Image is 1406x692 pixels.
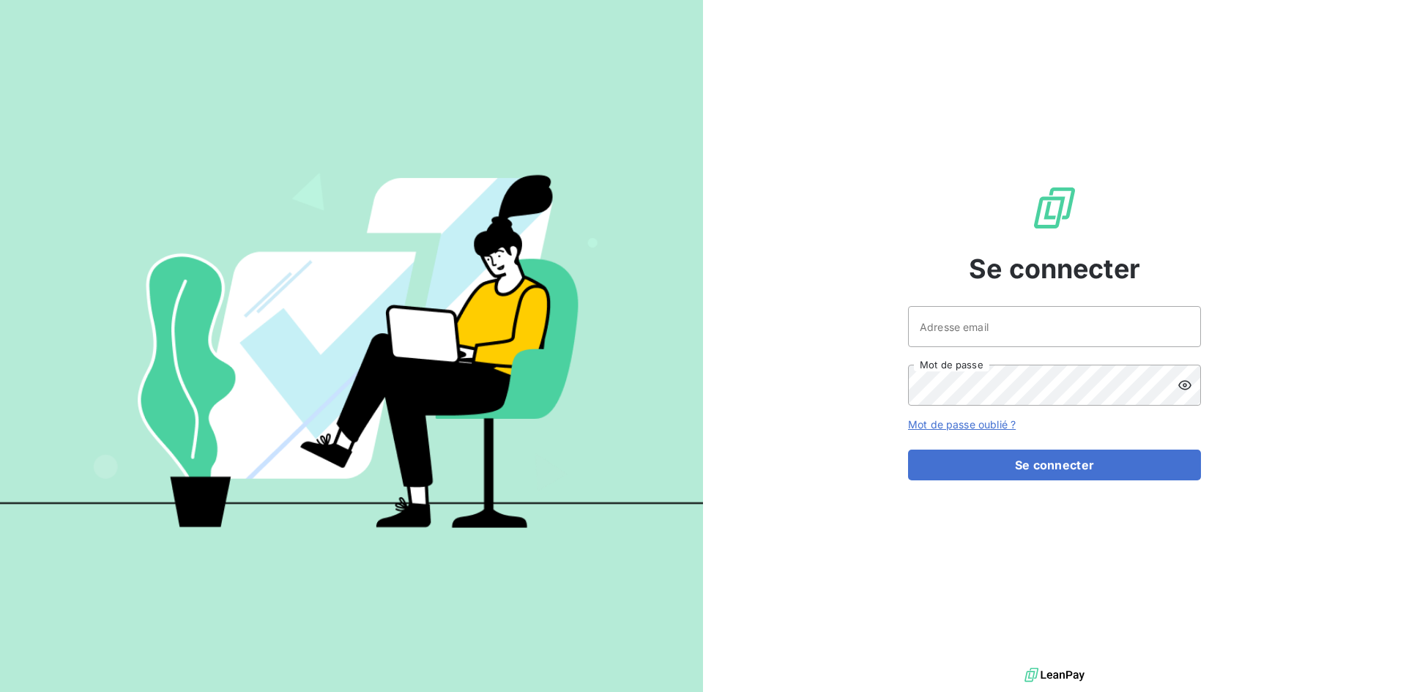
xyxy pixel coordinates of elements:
[1024,664,1085,686] img: logo
[1031,185,1078,231] img: Logo LeanPay
[969,249,1140,289] span: Se connecter
[908,306,1201,347] input: placeholder
[908,450,1201,480] button: Se connecter
[908,418,1016,431] a: Mot de passe oublié ?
